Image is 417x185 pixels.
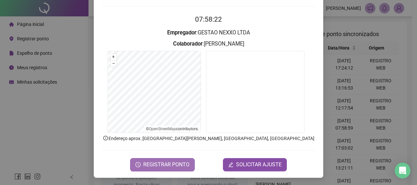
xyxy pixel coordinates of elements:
[110,54,117,60] button: +
[195,15,222,23] time: 07:58:22
[173,41,203,47] strong: Colaborador
[135,162,141,167] span: clock-circle
[228,162,233,167] span: edit
[103,135,109,141] span: info-circle
[167,30,196,36] strong: Empregador
[149,127,176,131] a: OpenStreetMap
[143,161,189,169] span: REGISTRAR PONTO
[102,40,315,48] h3: : [PERSON_NAME]
[102,135,315,142] p: Endereço aprox. : [GEOGRAPHIC_DATA][PERSON_NAME], [GEOGRAPHIC_DATA], [GEOGRAPHIC_DATA]
[110,60,117,67] button: –
[236,161,282,169] span: SOLICITAR AJUSTE
[130,158,195,171] button: REGISTRAR PONTO
[223,158,287,171] button: editSOLICITAR AJUSTE
[146,127,199,131] li: © contributors.
[102,29,315,37] h3: : GESTAO NEXXO LTDA
[395,163,410,178] div: Open Intercom Messenger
